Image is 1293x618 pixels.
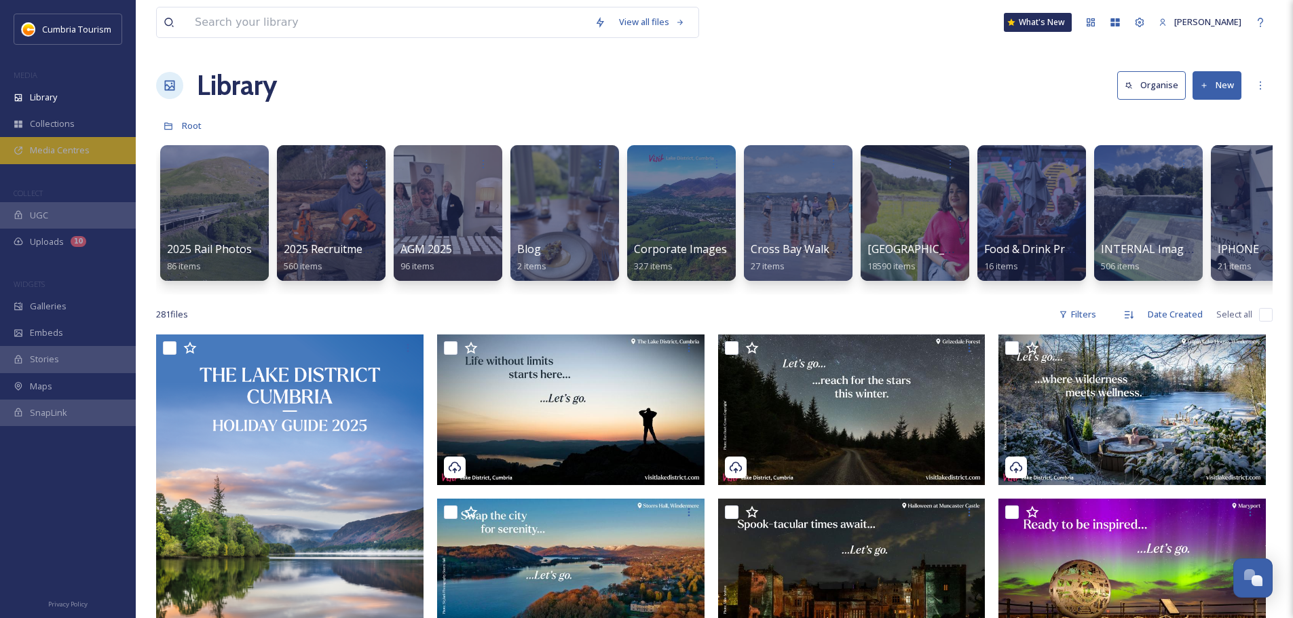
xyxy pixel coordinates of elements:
[22,22,35,36] img: images.jpg
[867,243,977,272] a: [GEOGRAPHIC_DATA]18590 items
[634,243,727,272] a: Corporate Images327 items
[751,260,785,272] span: 27 items
[30,326,63,339] span: Embeds
[30,380,52,393] span: Maps
[30,300,67,313] span: Galleries
[167,260,201,272] span: 86 items
[867,242,977,256] span: [GEOGRAPHIC_DATA]
[167,243,252,272] a: 2025 Rail Photos86 items
[30,117,75,130] span: Collections
[14,70,37,80] span: MEDIA
[48,600,88,609] span: Privacy Policy
[998,334,1266,485] img: gilpin-lake-house-wilderness-meets-wellness.jpg
[718,334,986,485] img: grizedale-reach-for-the-stars.jpg
[612,9,692,35] a: View all files
[1218,242,1259,256] span: IPHONE
[42,23,111,35] span: Cumbria Tourism
[1193,71,1241,99] button: New
[1216,308,1252,321] span: Select all
[517,242,541,256] span: Blog
[984,242,1089,256] span: Food & Drink Project
[1117,71,1186,99] button: Organise
[1004,13,1072,32] a: What's New
[188,7,588,37] input: Search your library
[517,260,546,272] span: 2 items
[30,406,67,419] span: SnapLink
[14,188,43,198] span: COLLECT
[1101,242,1200,256] span: INTERNAL Imagery
[1218,243,1259,272] a: IPHONE21 items
[30,91,57,104] span: Library
[284,260,322,272] span: 560 items
[634,260,673,272] span: 327 items
[400,260,434,272] span: 96 items
[400,243,452,272] a: AGM 202596 items
[48,595,88,611] a: Privacy Policy
[1052,301,1103,328] div: Filters
[1101,243,1200,272] a: INTERNAL Imagery506 items
[30,209,48,222] span: UGC
[156,308,188,321] span: 281 file s
[284,242,470,256] span: 2025 Recruitment - [PERSON_NAME]
[634,242,727,256] span: Corporate Images
[1117,71,1193,99] a: Organise
[751,242,857,256] span: Cross Bay Walk 2024
[1233,558,1273,598] button: Open Chat
[1152,9,1248,35] a: [PERSON_NAME]
[984,260,1018,272] span: 16 items
[1101,260,1140,272] span: 506 items
[167,242,252,256] span: 2025 Rail Photos
[284,243,470,272] a: 2025 Recruitment - [PERSON_NAME]560 items
[30,353,59,366] span: Stories
[517,243,546,272] a: Blog2 items
[400,242,452,256] span: AGM 2025
[30,235,64,248] span: Uploads
[30,144,90,157] span: Media Centres
[197,65,277,106] a: Library
[984,243,1089,272] a: Food & Drink Project16 items
[1218,260,1252,272] span: 21 items
[437,334,705,485] img: lake-district-cumbria-life-without-limits.jpg
[182,117,202,134] a: Root
[71,236,86,247] div: 10
[182,119,202,132] span: Root
[1141,301,1210,328] div: Date Created
[14,279,45,289] span: WIDGETS
[1174,16,1241,28] span: [PERSON_NAME]
[751,243,857,272] a: Cross Bay Walk 202427 items
[867,260,916,272] span: 18590 items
